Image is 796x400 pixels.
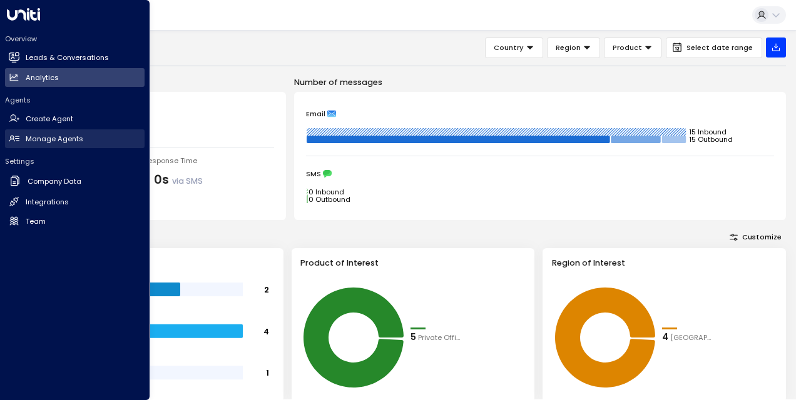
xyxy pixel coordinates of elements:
[154,171,203,189] div: 0s
[26,52,109,63] h2: Leads & Conversations
[263,326,269,336] tspan: 4
[266,367,269,378] tspan: 1
[411,331,416,344] div: 5
[26,134,83,144] h2: Manage Agents
[670,332,715,343] span: London
[662,331,715,344] div: 4London
[5,110,145,129] a: Create Agent
[52,156,274,166] div: [PERSON_NAME] Average Response Time
[689,127,727,137] tspan: 15 Inbound
[5,156,145,166] h2: Settings
[5,129,145,148] a: Manage Agents
[5,192,145,211] a: Integrations
[725,230,786,244] button: Customize
[5,34,145,44] h2: Overview
[666,37,762,58] button: Select date range
[26,114,73,124] h2: Create Agent
[26,72,59,83] h2: Analytics
[5,49,145,67] a: Leads & Conversations
[294,76,786,88] p: Number of messages
[309,187,344,197] tspan: 0 Inbound
[172,176,203,186] span: via SMS
[547,37,600,58] button: Region
[686,44,753,52] span: Select date range
[556,42,581,53] span: Region
[613,42,642,53] span: Product
[604,37,661,58] button: Product
[411,331,463,344] div: 5Private Office
[552,257,777,269] h3: Region of Interest
[5,95,145,105] h2: Agents
[5,171,145,192] a: Company Data
[418,332,463,343] span: Private Office
[494,42,524,53] span: Country
[40,76,286,88] p: Engagement Metrics
[306,109,325,118] span: Email
[306,169,774,178] div: SMS
[309,194,350,204] tspan: 0 Outbound
[26,197,69,207] h2: Integrations
[689,134,733,144] tspan: 15 Outbound
[49,257,274,269] h3: Range of Team Size
[26,216,46,227] h2: Team
[28,176,81,187] h2: Company Data
[52,104,274,116] div: Number of Inquiries
[264,284,269,295] tspan: 2
[5,68,145,87] a: Analytics
[662,331,668,344] div: 4
[485,37,543,58] button: Country
[5,212,145,231] a: Team
[300,257,526,269] h3: Product of Interest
